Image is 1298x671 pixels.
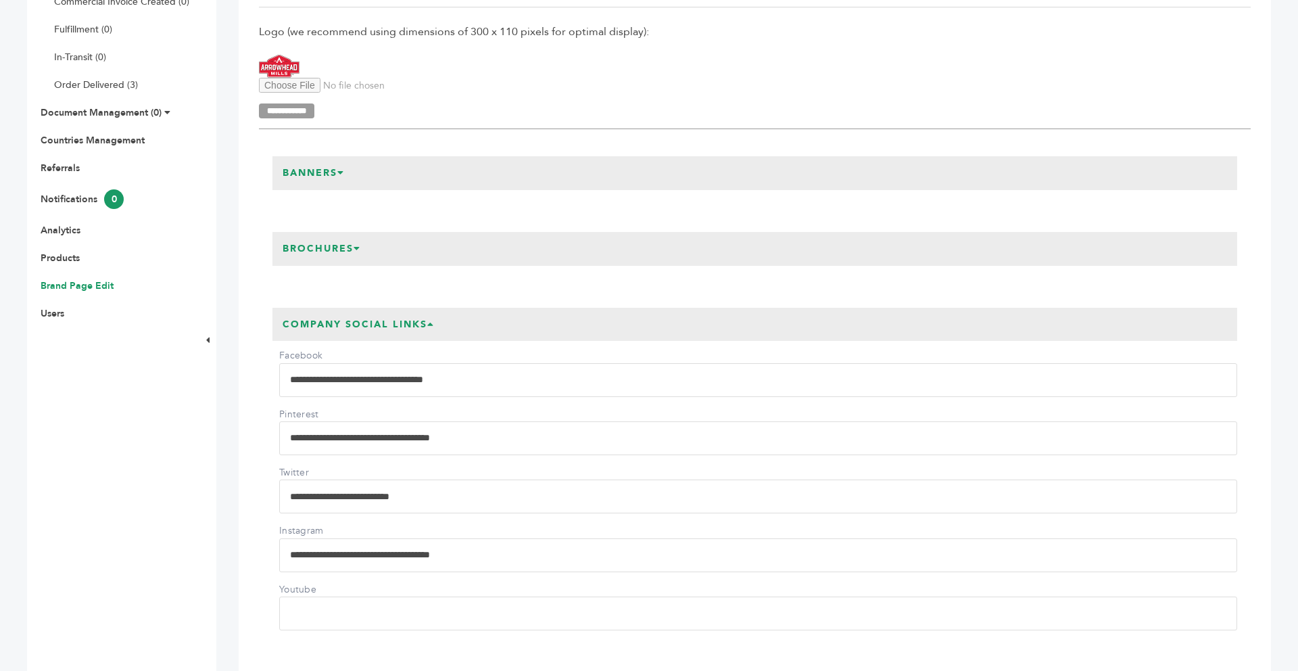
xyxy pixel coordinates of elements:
[279,524,374,538] label: Instagram
[41,224,80,237] a: Analytics
[54,78,138,91] a: Order Delivered (3)
[272,156,355,190] h3: Banners
[272,308,445,342] h3: Company Social Links
[104,189,124,209] span: 0
[41,279,114,292] a: Brand Page Edit
[279,583,374,597] label: Youtube
[279,349,374,363] label: Facebook
[41,106,162,119] a: Document Management (0)
[41,162,80,175] a: Referrals
[41,193,124,206] a: Notifications0
[279,466,374,480] label: Twitter
[279,408,374,421] label: Pinterest
[41,307,64,320] a: Users
[54,51,106,64] a: In-Transit (0)
[41,252,80,264] a: Products
[259,24,1251,39] span: Logo (we recommend using dimensions of 300 x 110 pixels for optimal display):
[54,23,112,36] a: Fulfillment (0)
[272,232,371,266] h3: Brochures
[41,134,145,147] a: Countries Management
[259,55,299,78] img: Arrowhead Mills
